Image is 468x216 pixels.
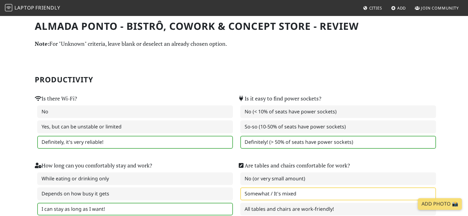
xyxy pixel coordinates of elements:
label: I can stay as long as I want! [37,203,233,216]
label: So-so (10-50% of seats have power sockets) [240,120,436,133]
label: Depends on how busy it gets [37,187,233,200]
span: Friendly [35,4,60,11]
h1: Almada Ponto - Bistrô, Cowork & Concept Store - Review [35,20,434,32]
label: No (or very small amount) [240,172,436,185]
a: Add Photo 📸 [418,198,462,210]
h2: Productivity [35,75,434,84]
a: Join Community [412,2,461,14]
label: While eating or drinking only [37,172,233,185]
label: Are tables and chairs comfortable for work? [238,161,350,170]
label: No [37,105,233,118]
label: No (< 10% of seats have power sockets) [240,105,436,118]
span: Cities [369,5,382,11]
img: LaptopFriendly [5,4,12,11]
label: Is there Wi-Fi? [35,94,77,103]
label: Somewhat / It's mixed [240,187,436,200]
a: Cities [361,2,385,14]
strong: Note: [35,40,50,47]
a: LaptopFriendly LaptopFriendly [5,3,60,14]
span: Add [397,5,406,11]
label: Definitely, it's very reliable! [37,136,233,149]
span: Laptop [14,4,34,11]
label: How long can you comfortably stay and work? [35,161,152,170]
span: Join Community [421,5,459,11]
label: Definitely! (> 50% of seats have power sockets) [240,136,436,149]
label: Yes, but can be unstable or limited [37,120,233,133]
a: Add [389,2,409,14]
label: Is it easy to find power sockets? [238,94,321,103]
p: For "Unknown" criteria, leave blank or deselect an already chosen option. [35,39,434,48]
label: All tables and chairs are work-friendly! [240,203,436,216]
